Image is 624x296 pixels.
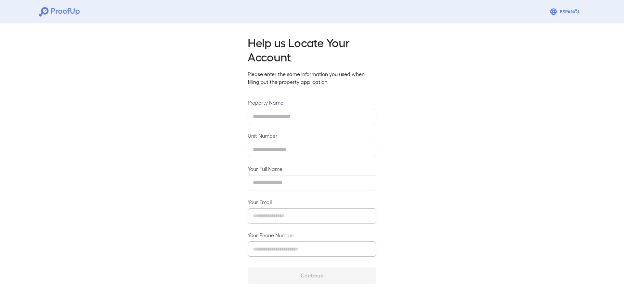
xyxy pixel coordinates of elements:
[248,35,376,64] h2: Help us Locate Your Account
[248,198,376,206] label: Your Email
[248,132,376,139] label: Unit Number
[547,5,585,18] button: Espanõl
[248,99,376,106] label: Property Name
[248,165,376,173] label: Your Full Name
[248,231,376,239] label: Your Phone Number
[248,70,376,86] p: Please enter the same information you used when filling out the property application.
